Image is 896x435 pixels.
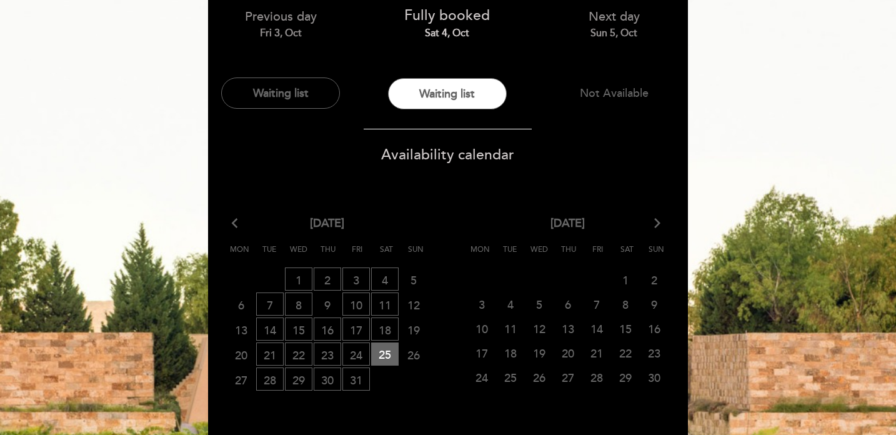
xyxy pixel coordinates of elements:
[314,367,341,391] span: 30
[554,341,582,364] span: 20
[540,26,688,41] div: Sun 5, Oct
[374,243,399,266] span: Sat
[371,342,399,366] span: 25
[468,317,495,340] span: 10
[227,293,255,316] span: 6
[525,366,553,389] span: 26
[314,267,341,291] span: 2
[583,317,610,340] span: 14
[497,317,524,340] span: 11
[257,243,282,266] span: Tue
[342,342,370,366] span: 24
[286,243,311,266] span: Wed
[221,77,340,109] button: Waiting list
[285,342,312,366] span: 22
[310,216,344,232] span: [DATE]
[640,341,668,364] span: 23
[227,368,255,391] span: 27
[612,341,639,364] span: 22
[585,243,610,266] span: Fri
[554,317,582,340] span: 13
[285,292,312,316] span: 8
[583,292,610,316] span: 7
[468,341,495,364] span: 17
[374,26,522,41] div: Sat 4, Oct
[644,243,669,266] span: Sun
[468,366,495,389] span: 24
[232,216,243,232] i: arrow_back_ios
[556,243,581,266] span: Thu
[404,243,429,266] span: Sun
[227,343,255,366] span: 20
[371,317,399,341] span: 18
[227,243,252,266] span: Mon
[612,268,639,291] span: 1
[540,8,688,40] div: Next day
[285,317,312,341] span: 15
[652,216,663,232] i: arrow_forward_ios
[554,366,582,389] span: 27
[345,243,370,266] span: Fri
[400,318,427,341] span: 19
[497,243,522,266] span: Tue
[400,293,427,316] span: 12
[550,216,585,232] span: [DATE]
[207,8,355,40] div: Previous day
[583,341,610,364] span: 21
[640,366,668,389] span: 30
[640,292,668,316] span: 9
[400,268,427,291] span: 5
[256,367,284,391] span: 28
[256,317,284,341] span: 14
[314,293,341,316] span: 9
[371,267,399,291] span: 4
[527,243,552,266] span: Wed
[400,343,427,366] span: 26
[207,26,355,41] div: Fri 3, Oct
[342,292,370,316] span: 10
[612,366,639,389] span: 29
[381,146,514,164] span: Availability calendar
[314,317,341,341] span: 16
[615,243,640,266] span: Sat
[388,78,507,109] button: Waiting list
[342,267,370,291] span: 3
[525,292,553,316] span: 5
[227,318,255,341] span: 13
[342,317,370,341] span: 17
[554,292,582,316] span: 6
[640,317,668,340] span: 16
[316,243,341,266] span: Thu
[314,342,341,366] span: 23
[525,341,553,364] span: 19
[468,292,495,316] span: 3
[525,317,553,340] span: 12
[285,267,312,291] span: 1
[497,292,524,316] span: 4
[583,366,610,389] span: 28
[404,7,490,24] span: Fully booked
[285,367,312,391] span: 29
[342,367,370,391] span: 31
[497,341,524,364] span: 18
[612,317,639,340] span: 15
[612,292,639,316] span: 8
[371,292,399,316] span: 11
[256,342,284,366] span: 21
[555,77,674,109] button: Not Available
[640,268,668,291] span: 2
[468,243,493,266] span: Mon
[497,366,524,389] span: 25
[256,292,284,316] span: 7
